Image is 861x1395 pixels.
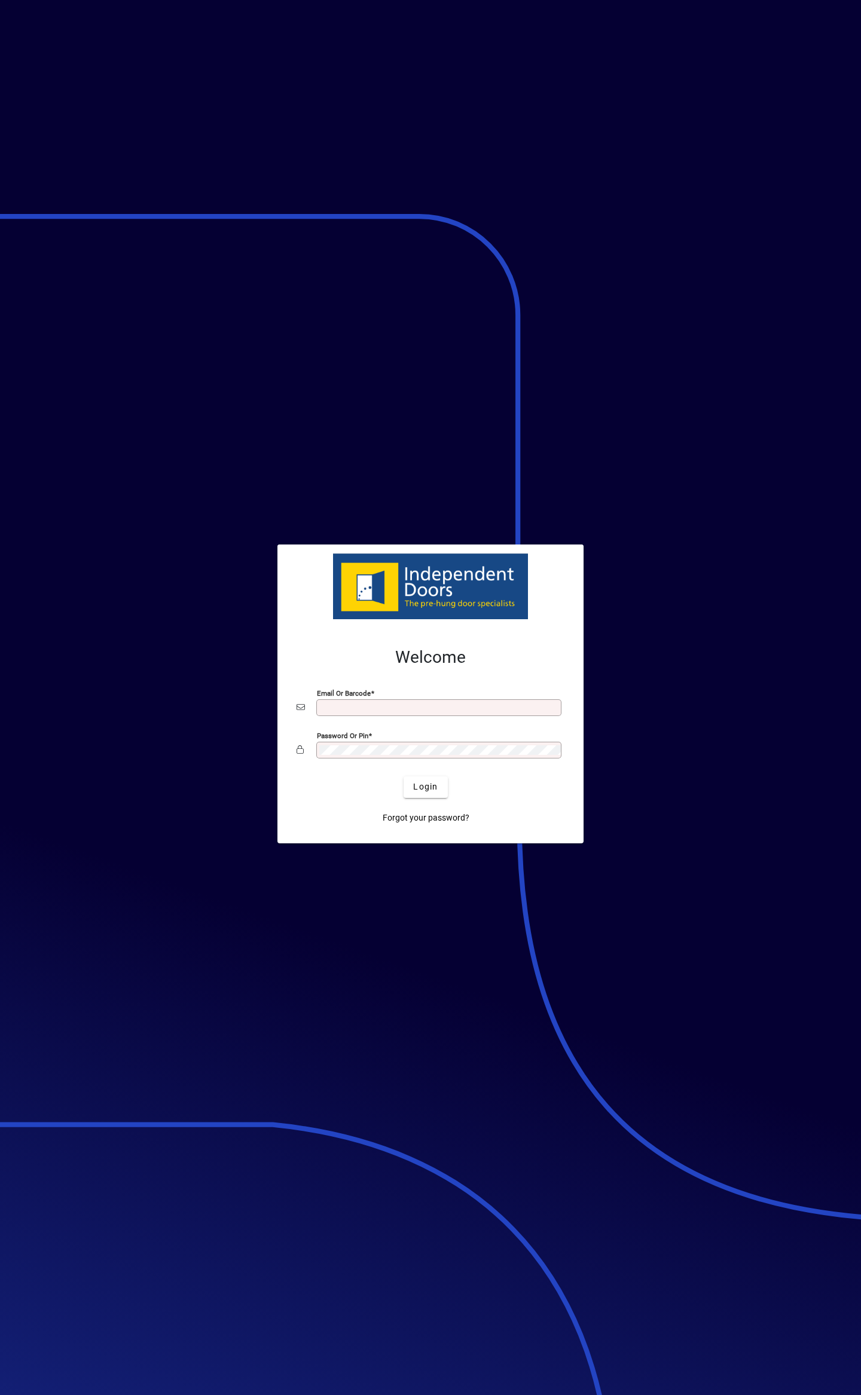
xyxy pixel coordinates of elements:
[378,807,474,829] a: Forgot your password?
[413,781,438,793] span: Login
[383,812,469,824] span: Forgot your password?
[404,776,447,798] button: Login
[297,647,564,668] h2: Welcome
[317,731,368,739] mat-label: Password or Pin
[317,689,371,697] mat-label: Email or Barcode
